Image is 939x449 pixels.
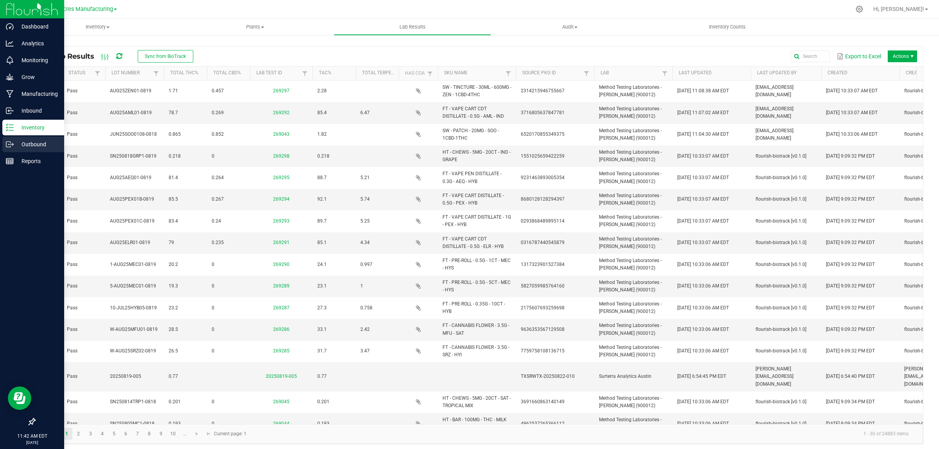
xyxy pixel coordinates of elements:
span: 1551025659422259 [521,153,565,159]
span: [DATE] 9:09:32 PM EDT [826,153,875,159]
span: Method Testing Laboratories - [PERSON_NAME] (900012) [599,106,662,119]
kendo-pager-info: 1 - 30 of 24883 items [251,427,915,440]
a: Filter [93,68,102,78]
a: 269285 [273,348,290,354]
a: Filter [151,68,161,78]
a: Page 9 [155,428,167,440]
span: 2.42 [360,327,370,332]
span: HT - BAR - 100MG - THC - MILK CHOCOLATE [443,417,507,430]
span: flourish-biotrack [v0.1.0] [756,283,806,289]
span: FT - CANNABIS FLOWER - 3.5G - MFU - SAT [443,323,509,336]
span: Inventory [19,23,176,31]
a: 269287 [273,305,290,311]
span: Pass [67,131,77,137]
span: TXSRWTX-20250822-010 [521,374,575,379]
span: [DATE] 9:09:32 PM EDT [826,283,875,289]
a: Total THC%Sortable [170,70,204,76]
span: 26.5 [169,348,178,354]
span: 0.193 [317,421,329,426]
span: Method Testing Laboratories - [PERSON_NAME] (900012) [599,214,662,227]
button: Export to Excel [835,50,883,63]
span: FT - VAPE CART CDT DISTILLATE - 0.5G - AML - IND [443,106,504,119]
a: Go to the last page [203,428,214,440]
span: 0.218 [317,153,329,159]
span: [DATE] 11:04:30 AM EDT [677,131,729,137]
span: AUG25AEQ01-0819 [110,175,151,180]
p: Inventory [14,123,61,132]
span: Green Acres Manufacturing [43,6,113,13]
inline-svg: Reports [6,157,14,165]
p: Analytics [14,39,61,48]
span: 0.852 [212,131,224,137]
span: flourish-biotrack [v0.1.0] [756,399,806,404]
span: 5.74 [360,196,370,202]
a: Filter [582,68,591,78]
a: Source Pkg IDSortable [522,70,581,76]
span: 0 [212,327,214,332]
a: 269293 [273,218,290,224]
span: AUG25PEX01C-0819 [110,218,155,224]
button: Sync from BioTrack [138,50,193,63]
a: Go to the next page [191,428,203,440]
span: 9231463893005354 [521,175,565,180]
span: SN250818GRP1-0819 [110,153,156,159]
a: Lab Results [334,19,491,35]
span: 0 [212,421,214,426]
a: Plants [176,19,333,35]
span: flourish-biotrack [v0.1.0] [756,305,806,311]
span: Audit [491,23,648,31]
div: Manage settings [854,5,864,13]
span: 4.34 [360,240,370,245]
span: 85.4 [317,110,327,115]
span: FT - PRE-ROLL - 0.35G - 10CT - HYB [443,301,505,314]
a: Page 4 [97,428,108,440]
span: Pass [67,175,77,180]
a: 269043 [273,131,290,137]
span: [DATE] 10:33:06 AM EDT [677,421,729,426]
span: flourish-biotrack [v0.1.0] [756,218,806,224]
span: [DATE] 9:09:32 PM EDT [826,348,875,354]
span: 5.21 [360,175,370,180]
p: Outbound [14,140,61,149]
span: SN250805MC1-0818 [110,421,155,426]
span: W-AUG25SRZ02-0819 [110,348,156,354]
inline-svg: Analytics [6,40,14,47]
span: AUG25ELR01-0819 [110,240,150,245]
span: 0.457 [212,88,224,93]
span: [DATE] 6:54:45 PM EDT [677,374,726,379]
span: 0.264 [212,175,224,180]
span: [DATE] 10:33:06 AM EDT [677,348,729,354]
span: [DATE] 10:33:07 AM EDT [677,175,729,180]
span: [DATE] 10:33:07 AM EDT [826,110,878,115]
span: 0.77 [317,374,327,379]
span: FT - VAPE CART CDT DISTILLATE - 0.5G - ELR - HYB [443,236,504,249]
span: Method Testing Laboratories - [PERSON_NAME] (900012) [599,193,662,206]
span: 19.3 [169,283,178,289]
span: 0.269 [212,110,224,115]
span: 3691660863140149 [521,399,565,404]
a: Lab Test IDSortable [256,70,300,76]
a: CreatedSortable [827,70,896,76]
span: Pass [67,153,77,159]
span: Method Testing Laboratories - [PERSON_NAME] (900012) [599,171,662,184]
a: Total Terpenes%Sortable [362,70,396,76]
span: [EMAIL_ADDRESS][DOMAIN_NAME] [756,128,793,141]
span: Pass [67,88,77,93]
inline-svg: Dashboard [6,23,14,31]
span: Method Testing Laboratories - [PERSON_NAME] (900012) [599,258,662,271]
span: 0316787440545879 [521,240,565,245]
span: 33.1 [317,327,327,332]
span: 0 [212,399,214,404]
span: Method Testing Laboratories - [PERSON_NAME] (900012) [599,395,662,408]
span: Hi, [PERSON_NAME]! [873,6,924,12]
a: Page 2 [73,428,84,440]
span: 0 [212,262,214,267]
span: [DATE] 10:33:07 AM EDT [677,196,729,202]
span: 92.1 [317,196,327,202]
span: 6.47 [360,110,370,115]
span: 0.235 [212,240,224,245]
span: Method Testing Laboratories - [PERSON_NAME] (900012) [599,301,662,314]
span: 78.7 [169,110,178,115]
a: 20250819-005 [266,374,297,379]
span: [DATE] 10:33:07 AM EDT [677,218,729,224]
